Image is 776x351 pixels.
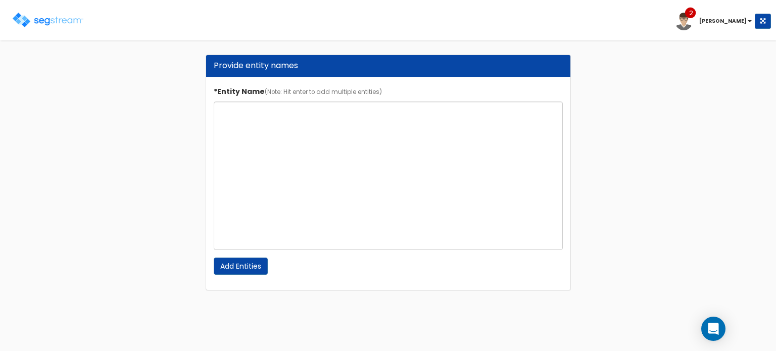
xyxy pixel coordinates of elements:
div: Open Intercom Messenger [701,317,725,341]
input: Add Entities [214,258,268,275]
img: logo.png [13,13,83,27]
div: Provide entity names [214,60,563,72]
small: (Note: Hit enter to add multiple entities) [265,88,382,96]
label: *Entity Name [214,83,382,96]
span: 2 [689,9,693,18]
img: avatar.png [675,13,693,30]
b: [PERSON_NAME] [699,17,747,25]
